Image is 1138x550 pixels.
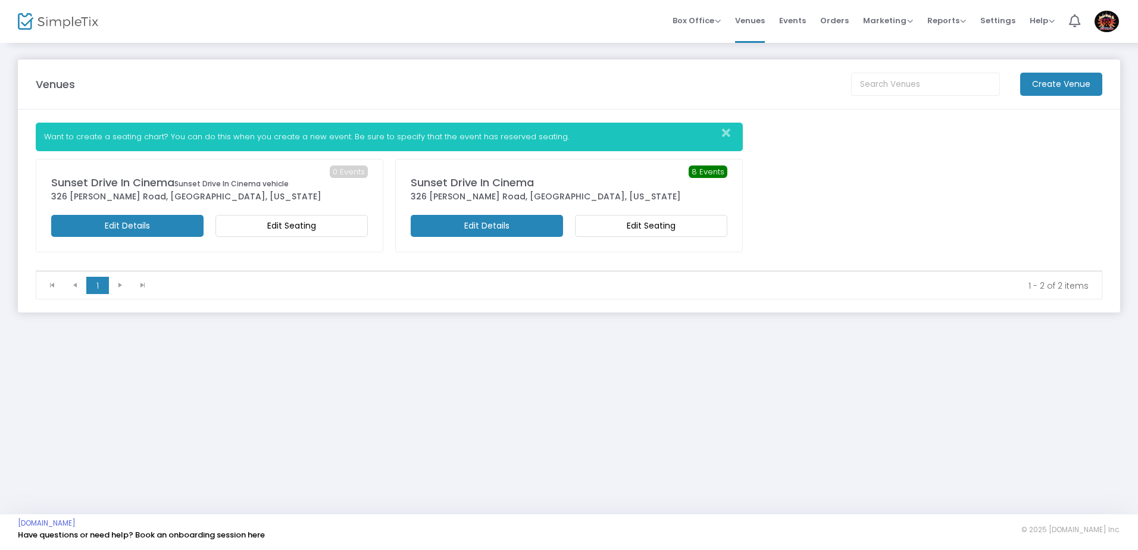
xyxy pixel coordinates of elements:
m-button: Edit Details [411,215,563,237]
button: Close [718,123,742,143]
a: Have questions or need help? Book an onboarding session here [18,529,265,540]
span: Venues [735,5,765,36]
input: Search Venues [851,73,1000,96]
span: Marketing [863,15,913,26]
span: Sunset Drive In Cinema vehicle [174,179,289,189]
span: 0 Events [330,165,368,179]
m-button: Create Venue [1020,73,1102,96]
div: 326 [PERSON_NAME] Road, [GEOGRAPHIC_DATA], [US_STATE] [51,190,368,203]
m-panel-title: Venues [36,76,75,92]
span: Events [779,5,806,36]
m-button: Edit Seating [215,215,368,237]
span: 8 Events [689,165,727,179]
div: Sunset Drive In Cinema [411,174,727,190]
span: Reports [927,15,966,26]
span: © 2025 [DOMAIN_NAME] Inc. [1021,525,1120,535]
m-button: Edit Details [51,215,204,237]
span: Page 1 [86,277,109,295]
div: Sunset Drive In Cinema [51,174,368,190]
div: Want to create a seating chart? You can do this when you create a new event. Be sure to specify t... [36,123,743,151]
span: Help [1030,15,1055,26]
div: 326 [PERSON_NAME] Road, [GEOGRAPHIC_DATA], [US_STATE] [411,190,727,203]
span: Box Office [673,15,721,26]
span: Orders [820,5,849,36]
a: [DOMAIN_NAME] [18,518,76,528]
kendo-pager-info: 1 - 2 of 2 items [162,280,1089,292]
m-button: Edit Seating [575,215,727,237]
span: Settings [980,5,1015,36]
